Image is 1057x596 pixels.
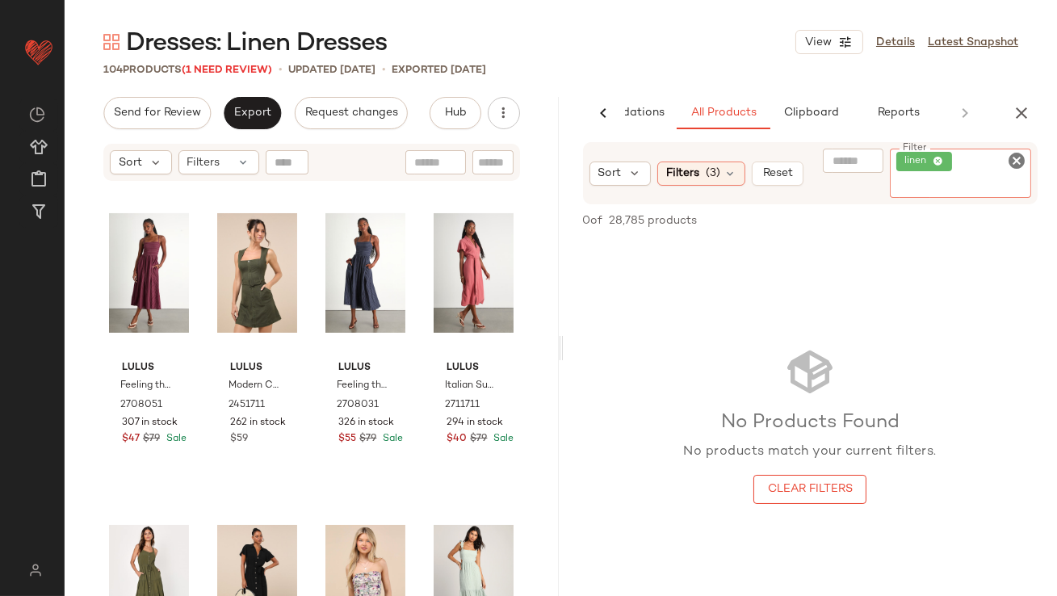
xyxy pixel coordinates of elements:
[795,30,863,54] button: View
[230,416,286,430] span: 262 in stock
[690,107,756,120] span: All Products
[230,361,284,376] span: Lulus
[23,36,55,68] img: heart_red.DM2ytmEG.svg
[434,191,514,355] img: 2711711_05_side_2025-08-01.jpg
[359,432,376,447] span: $79
[684,443,937,462] p: No products match your current filters.
[122,416,178,430] span: 307 in stock
[804,36,832,49] span: View
[187,154,220,171] span: Filters
[233,107,271,120] span: Export
[337,398,379,413] span: 2708031
[217,191,297,355] img: 11810101_2451711.jpg
[338,361,392,376] span: Lulus
[598,165,622,182] span: Sort
[443,107,466,120] span: Hub
[447,432,467,447] span: $40
[767,483,853,496] span: Clear Filters
[119,154,142,171] span: Sort
[19,564,51,577] img: svg%3e
[113,107,201,120] span: Send for Review
[120,379,174,393] span: Feeling the Best Plum Striped Tie-Back Midi Dress with Pockets
[325,191,405,355] img: 2708031_02_fullbody_2025-08-01.jpg
[122,432,140,447] span: $47
[753,475,866,504] button: Clear Filters
[120,398,162,413] span: 2708051
[279,61,282,78] span: •
[445,398,480,413] span: 2711711
[229,379,283,393] span: Modern Composure Olive Linen Belted Mini Dress With Pockets
[143,432,160,447] span: $79
[706,165,720,182] span: (3)
[103,34,120,50] img: svg%3e
[430,97,481,129] button: Hub
[224,97,281,129] button: Export
[288,62,375,78] p: updated [DATE]
[666,165,699,182] span: Filters
[380,434,403,444] span: Sale
[447,361,501,376] span: Lulus
[447,416,503,430] span: 294 in stock
[103,62,272,78] div: Products
[304,107,398,120] span: Request changes
[122,361,176,376] span: Lulus
[684,410,937,436] h3: No Products Found
[546,107,664,120] span: AI Recommendations
[904,154,933,169] span: linen
[490,434,514,444] span: Sale
[762,167,793,180] span: Reset
[229,398,265,413] span: 2451711
[295,97,408,129] button: Request changes
[445,379,499,393] span: Italian Summer [PERSON_NAME] Linen Button-Up Short Sleeve Dress
[109,191,189,355] img: 2708051_02_fullbody_2025-08-01.jpg
[103,97,211,129] button: Send for Review
[337,379,391,393] span: Feeling the Best Navy Striped Tie-Back Midi Dress with Pockets
[876,107,919,120] span: Reports
[382,61,385,78] span: •
[182,65,272,76] span: (1 Need Review)
[752,162,803,186] button: Reset
[1007,151,1026,170] i: Clear Filter
[928,34,1018,51] a: Latest Snapshot
[126,27,387,60] span: Dresses: Linen Dresses
[610,212,698,229] span: 28,785 products
[338,416,394,430] span: 326 in stock
[338,432,356,447] span: $55
[876,34,915,51] a: Details
[782,107,838,120] span: Clipboard
[103,65,123,76] span: 104
[163,434,187,444] span: Sale
[29,107,45,123] img: svg%3e
[470,432,487,447] span: $79
[583,212,603,229] span: 0 of
[230,432,248,447] span: $59
[392,62,486,78] p: Exported [DATE]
